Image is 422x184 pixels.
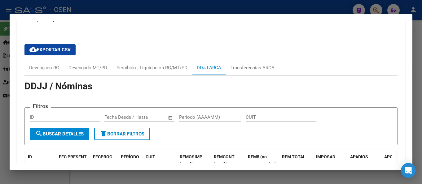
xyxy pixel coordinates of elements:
[100,131,144,137] span: Borrar Filtros
[29,64,59,71] div: Devengado RG
[384,154,406,159] span: APO B SOC
[177,150,211,171] datatable-header-cell: REMOSIMP (rem4)
[167,114,174,121] button: Open calendar
[29,47,71,53] span: Exportar CSV
[68,64,107,71] div: Devengado MT/PD
[350,154,368,159] span: APADIOS
[100,130,107,137] mat-icon: delete
[94,128,150,140] button: Borrar Filtros
[35,130,43,137] mat-icon: search
[59,154,87,159] span: FEC PRESENT
[146,154,155,159] span: CUIT
[211,150,245,171] datatable-header-cell: REMCONT (rem8)
[56,150,90,171] datatable-header-cell: FEC PRESENT
[214,154,235,166] span: REMCONT (rem8)
[314,150,348,171] datatable-header-cell: IMPOSAD
[245,150,279,171] datatable-header-cell: REM5 (no remunerativa)
[180,154,202,166] span: REMOSIMP (rem4)
[135,114,165,120] input: Fecha fin
[348,150,382,171] datatable-header-cell: APADIOS
[35,131,84,137] span: Buscar Detalles
[24,81,92,92] span: DDJJ / Nóminas
[143,150,177,171] datatable-header-cell: CUIT
[248,154,276,166] span: REM5 (no remunerativa)
[118,150,143,171] datatable-header-cell: PERÍODO
[382,150,416,171] datatable-header-cell: APO B SOC
[28,154,32,159] span: ID
[30,103,51,109] h3: Filtros
[25,150,56,171] datatable-header-cell: ID
[231,64,275,71] div: Transferencias ARCA
[282,154,306,159] span: REM TOTAL
[316,154,335,159] span: IMPOSAD
[401,163,416,178] div: Open Intercom Messenger
[116,64,187,71] div: Percibido - Liquidación RG/MT/PD
[104,114,130,120] input: Fecha inicio
[93,154,112,159] span: FECPROC
[90,150,118,171] datatable-header-cell: FECPROC
[29,46,37,53] mat-icon: cloud_download
[30,128,89,140] button: Buscar Detalles
[121,154,139,159] span: PERÍODO
[279,150,314,171] datatable-header-cell: REM TOTAL
[197,64,221,71] div: DDJJ ARCA
[24,44,76,55] button: Exportar CSV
